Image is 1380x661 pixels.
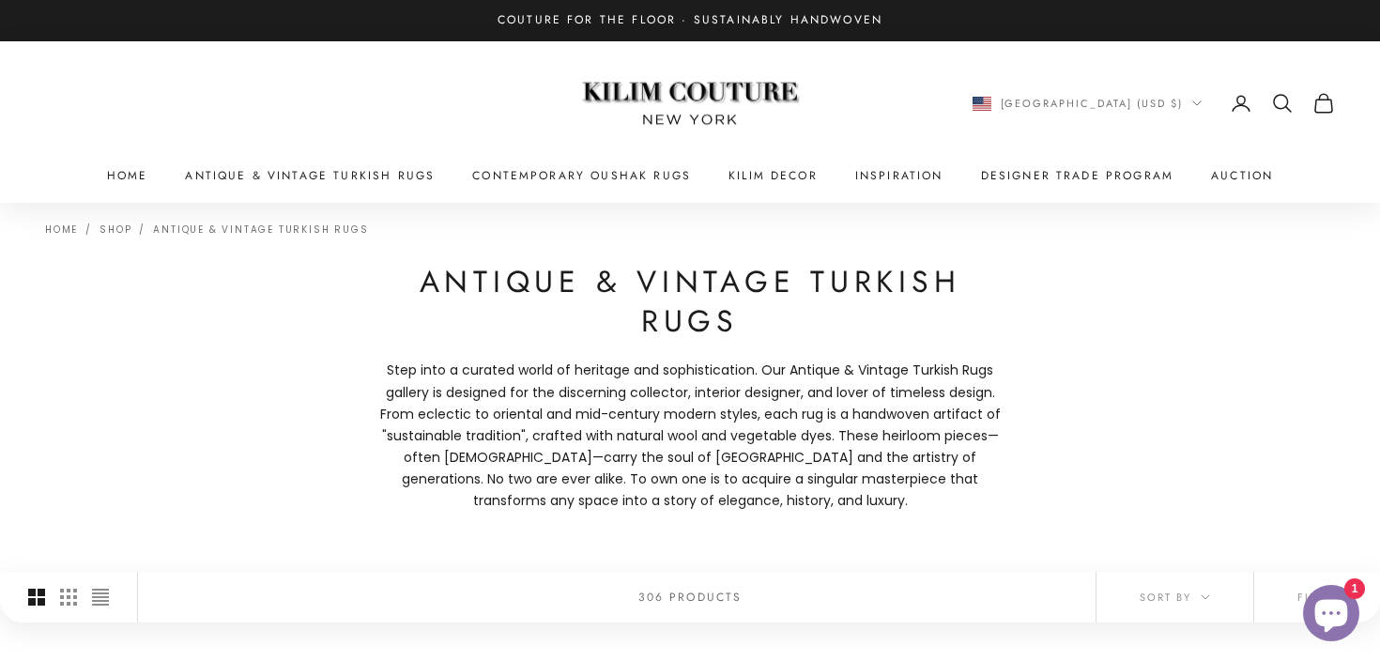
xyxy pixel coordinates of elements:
[1254,572,1380,623] button: Filter
[60,572,77,623] button: Switch to smaller product images
[45,223,78,237] a: Home
[973,97,991,111] img: United States
[981,166,1174,185] a: Designer Trade Program
[1297,585,1365,646] inbox-online-store-chat: Shopify online store chat
[728,166,818,185] summary: Kilim Decor
[153,223,368,237] a: Antique & Vintage Turkish Rugs
[973,92,1336,115] nav: Secondary navigation
[185,166,435,185] a: Antique & Vintage Turkish Rugs
[100,223,131,237] a: Shop
[371,360,1009,512] p: Step into a curated world of heritage and sophistication. Our Antique & Vintage Turkish Rugs gall...
[855,166,943,185] a: Inspiration
[28,572,45,623] button: Switch to larger product images
[1140,589,1210,606] span: Sort by
[371,263,1009,341] h1: Antique & Vintage Turkish Rugs
[1096,572,1253,623] button: Sort by
[472,166,691,185] a: Contemporary Oushak Rugs
[45,166,1335,185] nav: Primary navigation
[638,588,743,607] p: 306 products
[107,166,148,185] a: Home
[1211,166,1273,185] a: Auction
[1001,95,1184,112] span: [GEOGRAPHIC_DATA] (USD $)
[498,11,882,30] p: Couture for the Floor · Sustainably Handwoven
[92,572,109,623] button: Switch to compact product images
[973,95,1203,112] button: Change country or currency
[45,222,368,235] nav: Breadcrumb
[573,59,807,148] img: Logo of Kilim Couture New York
